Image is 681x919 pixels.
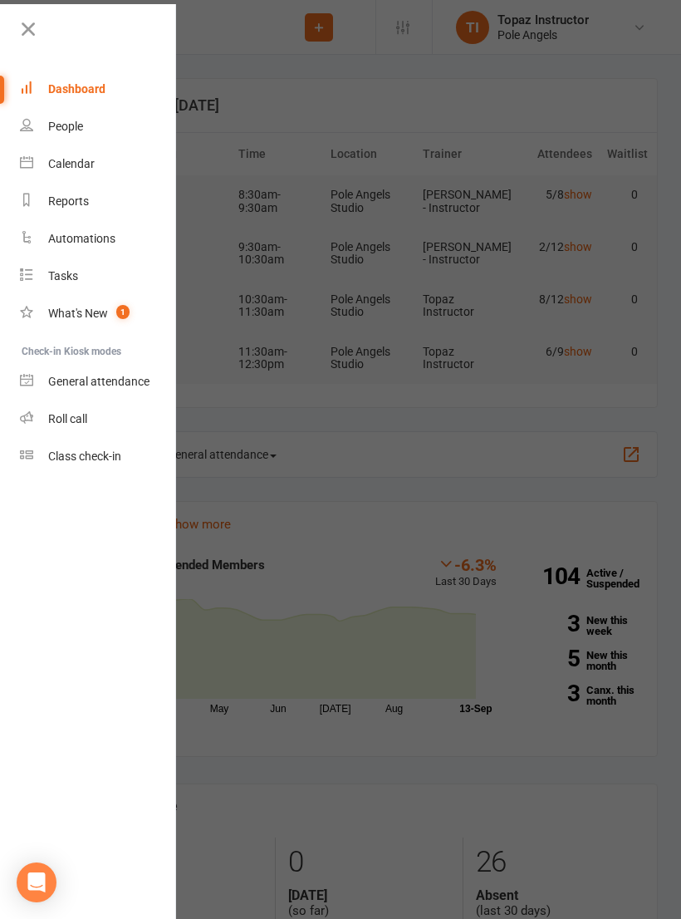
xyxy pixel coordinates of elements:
div: Tasks [48,269,78,283]
a: People [20,108,177,145]
div: Open Intercom Messenger [17,862,56,902]
span: 1 [116,305,130,319]
a: Roll call [20,401,177,438]
div: Reports [48,194,89,208]
a: Class kiosk mode [20,438,177,475]
a: What's New1 [20,295,177,332]
div: What's New [48,307,108,320]
a: Automations [20,220,177,258]
div: Dashboard [48,82,105,96]
a: Tasks [20,258,177,295]
div: Calendar [48,157,95,170]
div: People [48,120,83,133]
a: Reports [20,183,177,220]
div: General attendance [48,375,149,388]
div: Class check-in [48,450,121,463]
div: Roll call [48,412,87,425]
div: Automations [48,232,115,245]
a: Dashboard [20,71,177,108]
a: Calendar [20,145,177,183]
a: General attendance kiosk mode [20,363,177,401]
